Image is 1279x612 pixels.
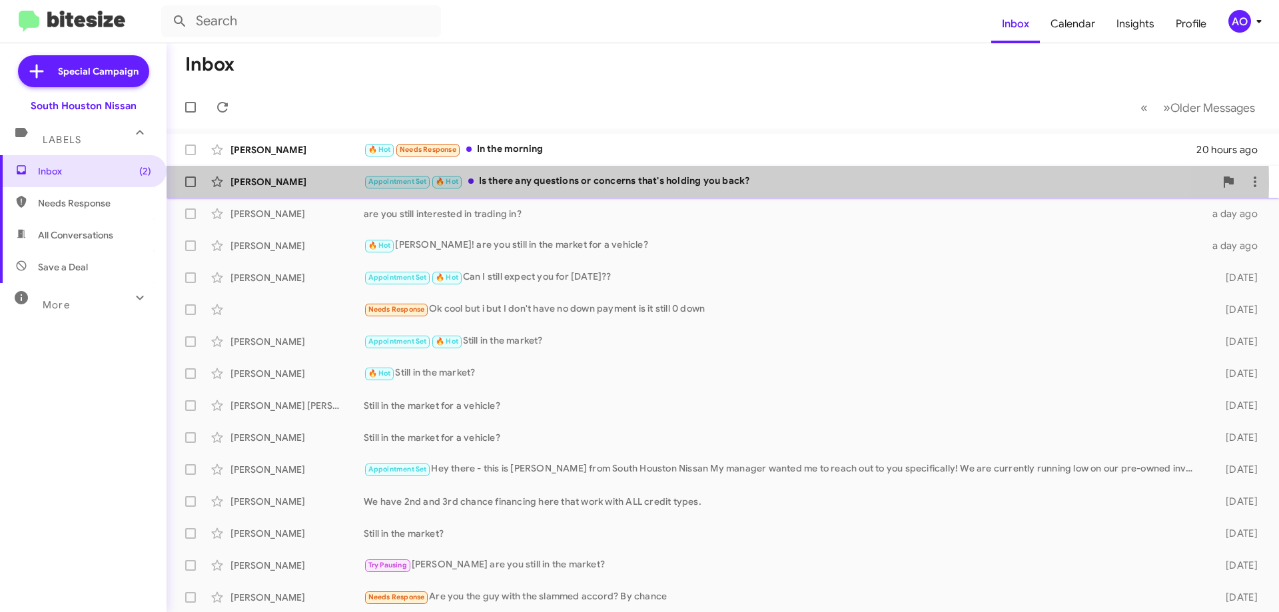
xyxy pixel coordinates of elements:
div: [PERSON_NAME] [230,591,364,604]
span: 🔥 Hot [368,145,391,154]
div: Can I still expect you for [DATE]?? [364,270,1204,285]
a: Profile [1165,5,1217,43]
input: Search [161,5,441,37]
div: [PERSON_NAME] are you still in the market? [364,557,1204,573]
div: [DATE] [1204,271,1268,284]
div: [PERSON_NAME]! are you still in the market for a vehicle? [364,238,1204,253]
span: Older Messages [1170,101,1255,115]
div: Still in the market for a vehicle? [364,431,1204,444]
span: More [43,299,70,311]
div: Are you the guy with the slammed accord? By chance [364,589,1204,605]
div: [PERSON_NAME] [230,271,364,284]
span: Needs Response [400,145,456,154]
div: [PERSON_NAME] [230,527,364,540]
div: Is there any questions or concerns that's holding you back? [364,174,1215,189]
span: Special Campaign [58,65,139,78]
div: [PERSON_NAME] [230,175,364,188]
button: AO [1217,10,1264,33]
div: AO [1228,10,1251,33]
div: [PERSON_NAME] [230,367,364,380]
div: [DATE] [1204,495,1268,508]
div: [DATE] [1204,431,1268,444]
div: South Houston Nissan [31,99,137,113]
div: Still in the market? [364,366,1204,381]
div: [DATE] [1204,591,1268,604]
div: In the morning [364,142,1196,157]
div: [DATE] [1204,463,1268,476]
div: [PERSON_NAME] [230,207,364,220]
div: [DATE] [1204,527,1268,540]
div: We have 2nd and 3rd chance financing here that work with ALL credit types. [364,495,1204,508]
div: Ok cool but i but I don't have no down payment is it still 0 down [364,302,1204,317]
span: Needs Response [38,196,151,210]
div: [DATE] [1204,399,1268,412]
span: Needs Response [368,593,425,601]
div: [PERSON_NAME] [230,143,364,156]
span: « [1140,99,1148,116]
span: (2) [139,164,151,178]
div: are you still interested in trading in? [364,207,1204,220]
span: 🔥 Hot [436,337,458,346]
span: » [1163,99,1170,116]
div: [DATE] [1204,335,1268,348]
div: [DATE] [1204,559,1268,572]
button: Previous [1132,94,1156,121]
span: 🔥 Hot [436,273,458,282]
div: [PERSON_NAME] [230,239,364,252]
a: Calendar [1040,5,1106,43]
div: [PERSON_NAME] [230,495,364,508]
span: 🔥 Hot [368,241,391,250]
div: Still in the market for a vehicle? [364,399,1204,412]
span: Inbox [38,164,151,178]
button: Next [1155,94,1263,121]
div: Hey there - this is [PERSON_NAME] from South Houston Nissan My manager wanted me to reach out to ... [364,461,1204,477]
span: 🔥 Hot [368,369,391,378]
span: 🔥 Hot [436,177,458,186]
div: [DATE] [1204,367,1268,380]
div: [PERSON_NAME] [230,431,364,444]
div: [DATE] [1204,303,1268,316]
div: [PERSON_NAME] [230,559,364,572]
span: Save a Deal [38,260,88,274]
div: Still in the market? [364,334,1204,349]
div: Still in the market? [364,527,1204,540]
div: [PERSON_NAME] [PERSON_NAME] [230,399,364,412]
span: Labels [43,134,81,146]
span: Appointment Set [368,273,427,282]
a: Special Campaign [18,55,149,87]
div: a day ago [1204,239,1268,252]
div: a day ago [1204,207,1268,220]
h1: Inbox [185,54,234,75]
div: [PERSON_NAME] [230,335,364,348]
a: Insights [1106,5,1165,43]
span: Appointment Set [368,337,427,346]
nav: Page navigation example [1133,94,1263,121]
div: [PERSON_NAME] [230,463,364,476]
span: Try Pausing [368,561,407,569]
div: 20 hours ago [1196,143,1268,156]
span: Appointment Set [368,465,427,473]
span: Appointment Set [368,177,427,186]
a: Inbox [991,5,1040,43]
span: Needs Response [368,305,425,314]
span: All Conversations [38,228,113,242]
